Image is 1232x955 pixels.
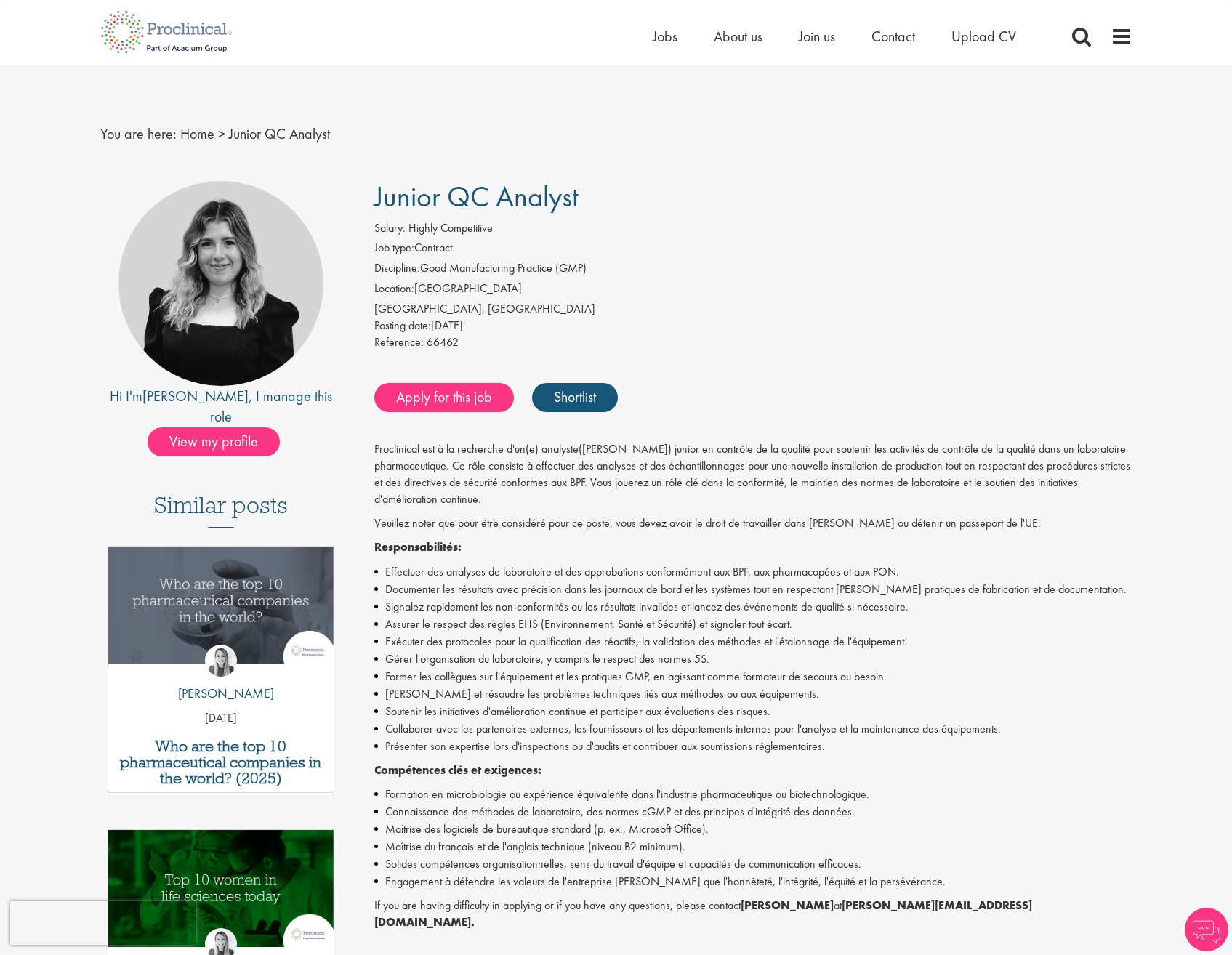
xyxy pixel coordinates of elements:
[374,539,462,555] strong: Responsabilités:
[100,386,342,427] div: Hi I'm , I manage this role
[799,27,835,46] a: Join us
[374,581,1132,598] li: Documenter les résultats avec précision dans les journaux de bord et les systèmes tout en respect...
[374,685,1132,703] li: [PERSON_NAME] et résoudre les problèmes techniques liés aux méthodes ou aux équipements.
[532,383,618,412] a: Shortlist
[427,334,459,350] span: 66462
[148,427,280,456] span: View my profile
[374,281,414,297] label: Location:
[229,124,330,143] span: Junior QC Analyst
[148,430,294,449] a: View my profile
[374,720,1132,738] li: Collaborer avec les partenaires externes, les fournisseurs et les départements internes pour l'an...
[116,738,327,786] a: Who are the top 10 pharmaceutical companies in the world? (2025)
[108,830,334,947] img: Top 10 women in life sciences today
[374,318,431,333] span: Posting date:
[374,633,1132,650] li: Exécuter des protocoles pour la qualification des réactifs, la validation des méthodes et l'étalo...
[142,387,249,406] a: [PERSON_NAME]
[205,645,237,677] img: Hannah Burke
[374,260,1132,281] li: Good Manufacturing Practice (GMP)
[653,27,677,46] a: Jobs
[374,898,1032,930] strong: [PERSON_NAME][EMAIL_ADDRESS][DOMAIN_NAME].
[408,220,493,235] span: Highly Competitive
[374,762,541,778] strong: Compétences clés et exigences:
[871,27,915,46] a: Contact
[1185,908,1228,951] img: Chatbot
[951,27,1016,46] a: Upload CV
[374,668,1132,685] li: Former les collègues sur l'équipement et les pratiques GMP, en agissant comme formateur de secour...
[374,441,1132,507] p: Proclinical est à la recherche d'un(e) analyste([PERSON_NAME]) junior en contrôle de la qualité p...
[108,547,334,664] img: Top 10 pharmaceutical companies in the world 2025
[374,803,1132,821] li: Connaissance des méthodes de laboratoire, des normes cGMP et des principes d'intégrité des données.
[374,220,406,237] label: Salary:
[741,898,834,913] strong: [PERSON_NAME]
[374,334,424,351] label: Reference:
[100,124,177,143] span: You are here:
[374,240,414,257] label: Job type:
[218,124,225,143] span: >
[374,281,1132,301] li: [GEOGRAPHIC_DATA]
[714,27,762,46] a: About us
[108,710,334,727] p: [DATE]
[374,383,514,412] a: Apply for this job
[374,240,1132,260] li: Contract
[374,703,1132,720] li: Soutenir les initiatives d'amélioration continue et participer aux évaluations des risques.
[374,821,1132,838] li: Maîtrise des logiciels de bureautique standard (p. ex., Microsoft Office).
[374,855,1132,873] li: Solides compétences organisationnelles, sens du travail d'équipe et capacités de communication ef...
[374,515,1132,532] p: Veuillez noter que pour être considéré pour ce poste, vous devez avoir le droit de travailler dan...
[374,178,579,215] span: Junior QC Analyst
[374,873,1132,890] li: Engagement à défendre les valeurs de l'entreprise [PERSON_NAME] que l'honnêteté, l'intégrité, l'é...
[374,786,1132,803] li: Formation en microbiologie ou expérience équivalente dans l'industrie pharmaceutique ou biotechno...
[167,645,274,710] a: Hannah Burke [PERSON_NAME]
[374,318,1132,334] div: [DATE]
[167,684,274,703] p: [PERSON_NAME]
[374,738,1132,755] li: Présenter son expertise lors d'inspections ou d'audits et contribuer aux soumissions réglementaires.
[374,598,1132,616] li: Signalez rapidement les non-conformités ou les résultats invalides et lancez des événements de qu...
[118,181,323,386] img: imeage of recruiter Molly Colclough
[154,493,288,528] h3: Similar posts
[180,124,214,143] a: breadcrumb link
[374,563,1132,581] li: Effectuer des analyses de laboratoire et des approbations conformément aux BPF, aux pharmacopées ...
[374,260,420,277] label: Discipline:
[374,301,1132,318] div: [GEOGRAPHIC_DATA], [GEOGRAPHIC_DATA]
[374,838,1132,855] li: Maîtrise du français et de l'anglais technique (niveau B2 minimum).
[108,547,334,675] a: Link to a post
[374,616,1132,633] li: Assurer le respect des règles EHS (Environnement, Santé et Sécurité) et signaler tout écart.
[10,901,196,945] iframe: reCAPTCHA
[374,898,1132,931] p: If you are having difficulty in applying or if you have any questions, please contact at
[374,650,1132,668] li: Gérer l'organisation du laboratoire, y compris le respect des normes 5S.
